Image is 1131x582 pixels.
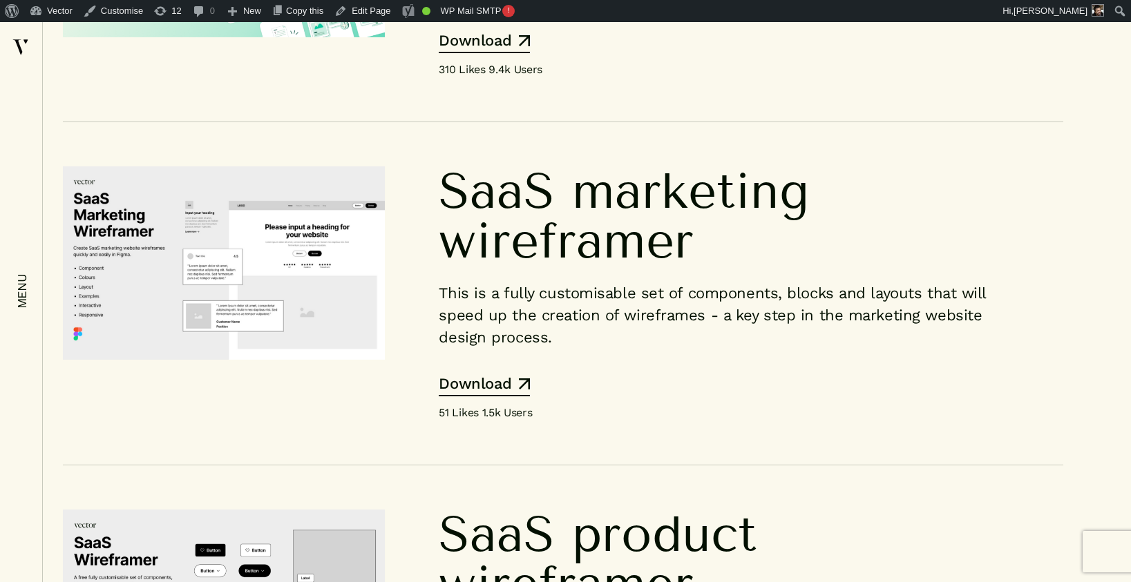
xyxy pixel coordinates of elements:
span: ! [502,5,515,17]
span: [PERSON_NAME] [1014,6,1087,16]
p: This is a fully customisable set of components, blocks and layouts that will speed up the creatio... [439,282,1028,349]
h4: SaaS marketing wireframer [439,166,1028,266]
img: saas-marketing-wireframer.png [63,166,385,360]
em: menu [15,273,29,309]
div: 51 Likes 1.5k Users [385,166,1048,421]
a: Download [439,376,529,396]
a: Download [439,33,529,53]
div: Good [422,7,430,15]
